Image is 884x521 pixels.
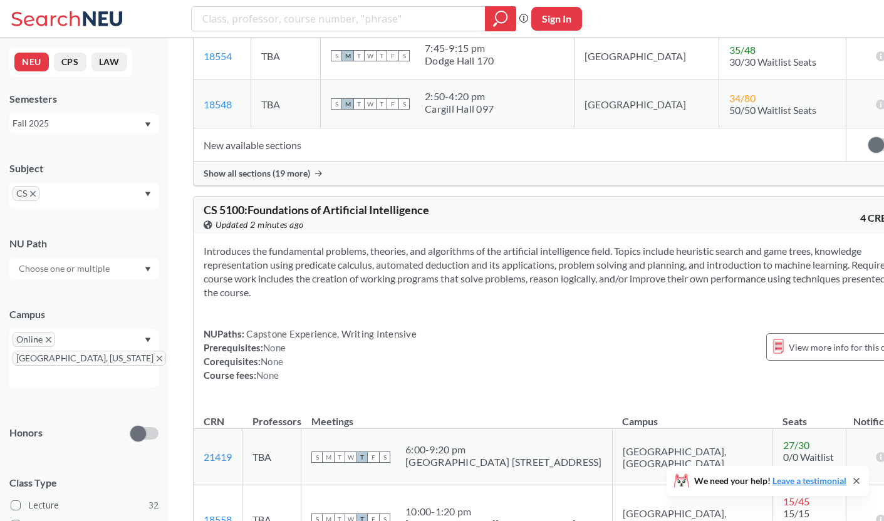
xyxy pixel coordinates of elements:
[204,451,232,463] a: 21419
[9,307,159,321] div: Campus
[46,337,51,343] svg: X to remove pill
[575,32,719,80] td: [GEOGRAPHIC_DATA]
[342,50,353,61] span: M
[9,476,159,490] span: Class Type
[204,327,417,382] div: NUPaths: Prerequisites: Corequisites: Course fees:
[772,402,846,429] th: Seats
[263,342,286,353] span: None
[242,402,301,429] th: Professors
[365,50,376,61] span: W
[398,98,410,110] span: S
[612,402,772,429] th: Campus
[256,369,279,381] span: None
[379,451,390,463] span: S
[244,328,417,339] span: Capstone Experience, Writing Intensive
[30,191,36,197] svg: X to remove pill
[9,258,159,279] div: Dropdown arrow
[9,329,159,388] div: OnlineX to remove pill[GEOGRAPHIC_DATA], [US_STATE]X to remove pillDropdown arrow
[425,54,494,67] div: Dodge Hall 170
[311,451,323,463] span: S
[54,53,86,71] button: CPS
[425,103,494,115] div: Cargill Hall 097
[145,192,151,197] svg: Dropdown arrow
[251,80,321,128] td: TBA
[9,113,159,133] div: Fall 2025Dropdown arrow
[13,186,39,201] span: CSX to remove pill
[9,426,43,440] p: Honors
[376,98,387,110] span: T
[11,497,159,513] label: Lecture
[387,50,398,61] span: F
[145,338,151,343] svg: Dropdown arrow
[729,92,756,104] span: 34 / 80
[387,98,398,110] span: F
[356,451,368,463] span: T
[251,32,321,80] td: TBA
[13,351,166,366] span: [GEOGRAPHIC_DATA], [US_STATE]X to remove pill
[353,50,365,61] span: T
[13,261,118,276] input: Choose one or multiple
[14,53,49,71] button: NEU
[145,122,151,127] svg: Dropdown arrow
[194,128,846,162] td: New available sections
[365,98,376,110] span: W
[783,439,809,451] span: 27 / 30
[398,50,410,61] span: S
[425,42,494,54] div: 7:45 - 9:15 pm
[9,162,159,175] div: Subject
[204,50,232,62] a: 18554
[405,456,602,468] div: [GEOGRAPHIC_DATA] [STREET_ADDRESS]
[301,402,613,429] th: Meetings
[9,92,159,106] div: Semesters
[13,116,143,130] div: Fall 2025
[485,6,516,31] div: magnifying glass
[204,203,429,217] span: CS 5100 : Foundations of Artificial Intelligence
[425,90,494,103] div: 2:50 - 4:20 pm
[694,477,846,485] span: We need your help!
[261,356,283,367] span: None
[368,451,379,463] span: F
[772,475,846,486] a: Leave a testimonial
[353,98,365,110] span: T
[331,50,342,61] span: S
[342,98,353,110] span: M
[91,53,127,71] button: LAW
[783,451,834,475] span: 0/0 Waitlist Seats
[493,10,508,28] svg: magnifying glass
[204,415,224,428] div: CRN
[575,80,719,128] td: [GEOGRAPHIC_DATA]
[612,429,772,485] td: [GEOGRAPHIC_DATA], [GEOGRAPHIC_DATA]
[331,98,342,110] span: S
[345,451,356,463] span: W
[216,218,304,232] span: Updated 2 minutes ago
[729,56,816,68] span: 30/30 Waitlist Seats
[729,104,816,116] span: 50/50 Waitlist Seats
[204,98,232,110] a: 18548
[145,267,151,272] svg: Dropdown arrow
[334,451,345,463] span: T
[405,505,576,518] div: 10:00 - 1:20 pm
[9,183,159,209] div: CSX to remove pillDropdown arrow
[204,168,310,179] span: Show all sections (19 more)
[242,429,301,485] td: TBA
[9,237,159,250] div: NU Path
[729,44,756,56] span: 35 / 48
[157,356,162,361] svg: X to remove pill
[148,498,159,512] span: 32
[783,495,809,507] span: 15 / 45
[323,451,334,463] span: M
[201,8,476,29] input: Class, professor, course number, "phrase"
[376,50,387,61] span: T
[531,7,582,31] button: Sign In
[13,332,55,347] span: OnlineX to remove pill
[405,443,602,456] div: 6:00 - 9:20 pm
